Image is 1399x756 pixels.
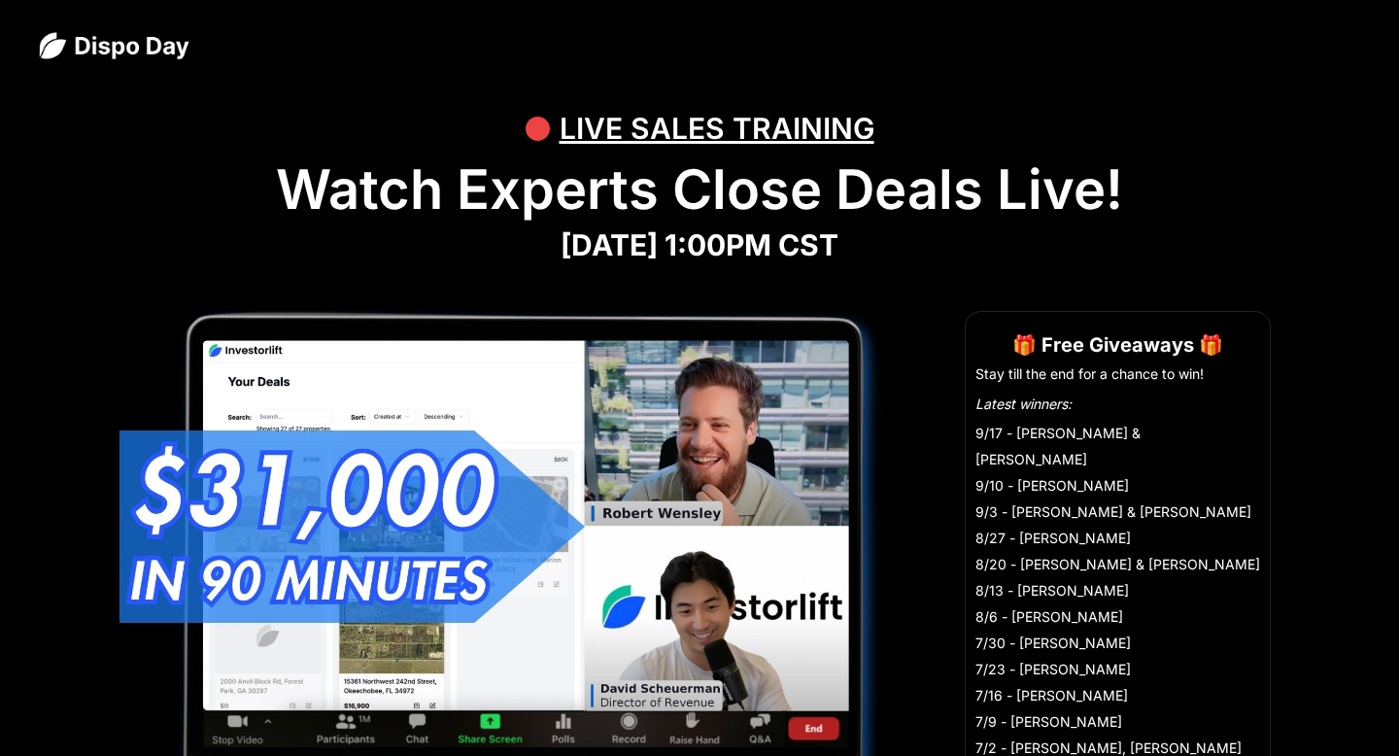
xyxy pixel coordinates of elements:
[561,227,838,262] strong: [DATE] 1:00PM CST
[1012,333,1223,357] strong: 🎁 Free Giveaways 🎁
[39,157,1360,223] h1: Watch Experts Close Deals Live!
[560,99,874,157] div: LIVE SALES TRAINING
[975,364,1260,384] li: Stay till the end for a chance to win!
[975,395,1072,412] em: Latest winners:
